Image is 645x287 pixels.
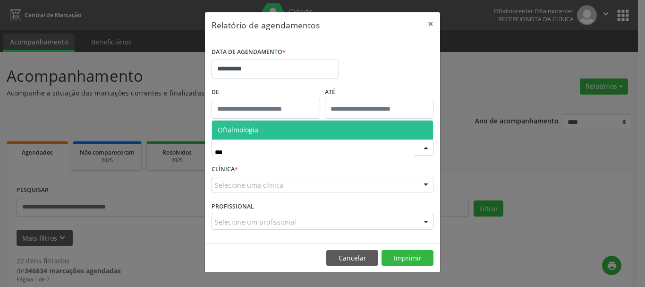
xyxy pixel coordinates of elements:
[325,85,433,100] label: ATÉ
[212,85,320,100] label: De
[212,19,320,31] h5: Relatório de agendamentos
[215,217,296,227] span: Selecione um profissional
[218,125,258,134] span: Oftalmologia
[212,45,286,60] label: DATA DE AGENDAMENTO
[382,250,433,266] button: Imprimir
[421,12,440,35] button: Close
[212,162,238,177] label: CLÍNICA
[215,180,283,190] span: Selecione uma clínica
[326,250,378,266] button: Cancelar
[212,199,254,214] label: PROFISSIONAL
